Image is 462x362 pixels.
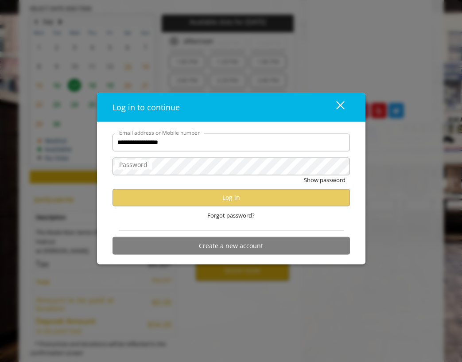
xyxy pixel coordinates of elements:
input: Password [113,157,350,175]
button: close dialog [320,98,350,116]
span: Log in to continue [113,101,180,112]
div: close dialog [326,101,344,114]
button: Show password [304,175,346,184]
button: Create a new account [113,237,350,254]
input: Email address or Mobile number [113,133,350,151]
button: Log in [113,189,350,206]
span: Forgot password? [207,210,255,220]
label: Email address or Mobile number [115,128,204,136]
label: Password [115,160,152,169]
